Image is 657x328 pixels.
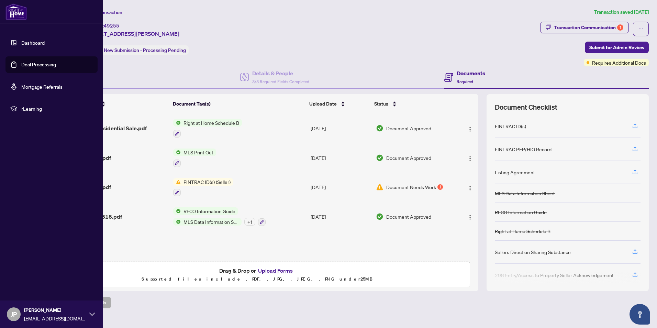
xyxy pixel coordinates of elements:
button: Status IconFINTRAC ID(s) (Seller) [173,178,233,197]
span: Document Checklist [495,102,557,112]
span: Schedule B Residential Sale.pdf [67,124,147,132]
span: MLS Print Out [181,149,216,156]
div: Sellers Direction Sharing Substance [495,248,571,256]
span: Document Needs Work [386,183,436,191]
img: Logo [467,215,473,220]
img: Document Status [376,183,383,191]
a: Mortgage Referrals [21,84,63,90]
img: Document Status [376,154,383,162]
img: Logo [467,127,473,132]
div: Right at Home Schedule B [495,227,550,235]
th: Upload Date [307,94,372,113]
img: Status Icon [173,119,181,127]
div: MLS Data Information Sheet [495,189,555,197]
img: Document Status [376,124,383,132]
span: MLS Data Information Sheet [181,218,242,226]
img: Status Icon [173,149,181,156]
span: Drag & Drop or [219,266,295,275]
span: Right at Home Schedule B [181,119,242,127]
td: [DATE] [308,113,374,143]
button: Logo [465,211,476,222]
td: [DATE] [308,202,374,231]
span: Requires Additional Docs [592,59,646,66]
img: Logo [467,185,473,191]
th: Status [371,94,453,113]
button: Transaction Communication1 [540,22,629,33]
img: Logo [467,156,473,161]
button: Status IconRECO Information GuideStatus IconMLS Data Information Sheet+1 [173,207,266,226]
span: RECO Information Guide [181,207,238,215]
a: Deal Processing [21,62,56,68]
div: FINTRAC ID(s) [495,122,526,130]
div: Status: [85,45,189,55]
img: Status Icon [173,178,181,186]
span: rLearning [21,105,93,112]
span: 49255 [104,23,119,29]
a: Dashboard [21,40,45,46]
span: View Transaction [86,9,122,15]
div: 1 [437,184,443,190]
span: [EMAIL_ADDRESS][DOMAIN_NAME] [24,315,86,322]
span: Document Approved [386,154,431,162]
span: Submit for Admin Review [589,42,644,53]
button: Status IconMLS Print Out [173,149,216,167]
span: Status [374,100,388,108]
td: [DATE] [308,173,374,202]
h4: Documents [457,69,485,77]
th: (4) File Name [65,94,170,113]
div: 1 [617,24,623,31]
span: Required [457,79,473,84]
img: Status Icon [173,207,181,215]
img: Status Icon [173,218,181,226]
div: + 1 [244,218,255,226]
img: Document Status [376,213,383,220]
span: Document Approved [386,213,431,220]
th: Document Tag(s) [170,94,307,113]
button: Logo [465,123,476,134]
span: Drag & Drop orUpload FormsSupported files include .PDF, .JPG, .JPEG, .PNG under25MB [44,262,470,287]
button: Open asap [630,304,650,325]
article: Transaction saved [DATE] [594,8,649,16]
div: 208 Entry/Access to Property Seller Acknowledgement [495,271,614,279]
span: FINTRAC ID(s) (Seller) [181,178,233,186]
div: Listing Agreement [495,168,535,176]
span: JP [11,309,17,319]
span: [PERSON_NAME] [24,306,86,314]
span: Document Approved [386,124,431,132]
div: FINTRAC PEP/HIO Record [495,145,552,153]
span: 3/3 Required Fields Completed [252,79,309,84]
td: [DATE] [308,143,374,173]
h4: Details & People [252,69,309,77]
button: Status IconRight at Home Schedule B [173,119,242,138]
p: Supported files include .PDF, .JPG, .JPEG, .PNG under 25 MB [48,275,466,283]
button: Upload Forms [256,266,295,275]
span: Upload Date [309,100,337,108]
span: [STREET_ADDRESS][PERSON_NAME] [85,30,179,38]
button: Logo [465,152,476,163]
div: Transaction Communication [554,22,623,33]
span: New Submission - Processing Pending [104,47,186,53]
button: Submit for Admin Review [585,42,649,53]
button: Logo [465,182,476,193]
img: logo [5,3,27,20]
div: RECO Information Guide [495,208,547,216]
span: ellipsis [638,26,643,31]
